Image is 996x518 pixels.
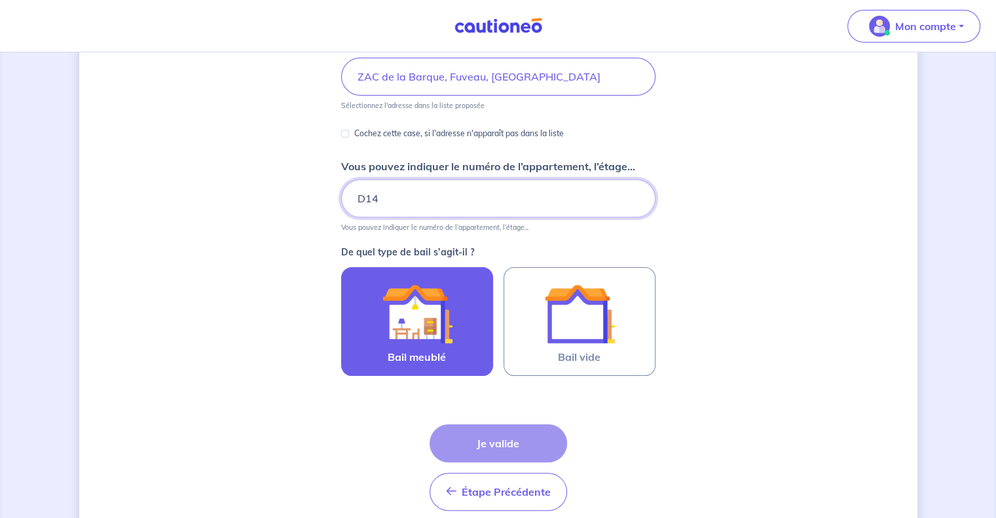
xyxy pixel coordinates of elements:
span: Bail vide [558,349,600,365]
p: Mon compte [895,18,956,34]
span: Étape Précédente [462,485,551,498]
img: illu_furnished_lease.svg [382,278,452,349]
img: Cautioneo [449,18,547,34]
p: Vous pouvez indiquer le numéro de l’appartement, l’étage... [341,158,635,174]
p: Sélectionnez l'adresse dans la liste proposée [341,101,485,110]
input: 2 rue de paris, 59000 lille [341,58,655,96]
input: Appartement 2 [341,179,655,217]
button: illu_account_valid_menu.svgMon compte [847,10,980,43]
span: Bail meublé [388,349,446,365]
p: Cochez cette case, si l'adresse n'apparaît pas dans la liste [354,126,564,141]
button: Étape Précédente [430,473,567,511]
img: illu_empty_lease.svg [544,278,615,349]
img: illu_account_valid_menu.svg [869,16,890,37]
p: De quel type de bail s’agit-il ? [341,248,655,257]
p: Vous pouvez indiquer le numéro de l’appartement, l’étage... [341,223,528,232]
